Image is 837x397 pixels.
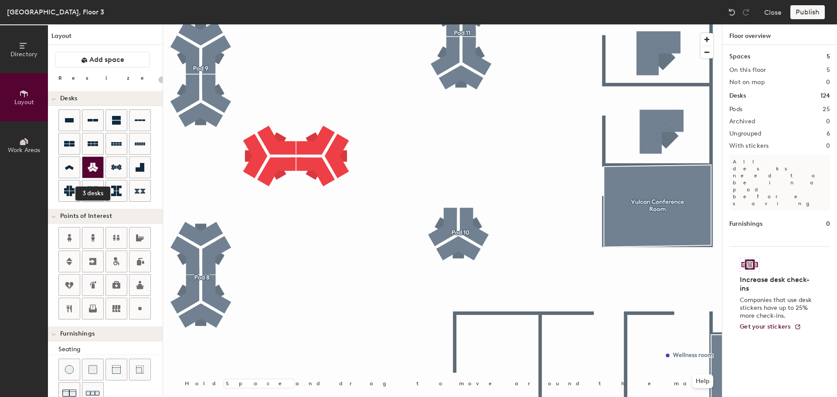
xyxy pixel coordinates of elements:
[823,106,830,113] h2: 25
[55,52,150,68] button: Add space
[826,219,830,229] h1: 0
[692,374,713,388] button: Help
[827,52,830,61] h1: 5
[729,118,755,125] h2: Archived
[729,91,746,101] h1: Desks
[722,24,837,45] h1: Floor overview
[89,55,124,64] span: Add space
[826,143,830,149] h2: 0
[729,143,769,149] h2: With stickers
[826,79,830,86] h2: 0
[826,118,830,125] h2: 0
[729,106,742,113] h2: Pods
[740,296,814,320] p: Companies that use desk stickers have up to 25% more check-ins.
[729,155,830,210] p: All desks need to be in a pod before saving
[740,275,814,293] h4: Increase desk check-ins
[729,67,766,74] h2: On this floor
[129,359,151,380] button: Couch (corner)
[729,130,762,137] h2: Ungrouped
[82,359,104,380] button: Cushion
[48,31,163,45] h1: Layout
[58,345,163,354] div: Seating
[729,79,765,86] h2: Not on map
[82,156,104,178] button: 3 desks
[742,8,750,17] img: Redo
[60,330,95,337] span: Furnishings
[58,359,80,380] button: Stool
[10,51,37,58] span: Directory
[740,323,791,330] span: Get your stickers
[740,323,801,331] a: Get your stickers
[728,8,736,17] img: Undo
[60,95,77,102] span: Desks
[65,365,74,374] img: Stool
[729,52,750,61] h1: Spaces
[820,91,830,101] h1: 124
[105,359,127,380] button: Couch (middle)
[740,257,760,272] img: Sticker logo
[729,219,762,229] h1: Furnishings
[827,130,830,137] h2: 6
[88,365,97,374] img: Cushion
[58,75,155,81] div: Resize
[8,146,40,154] span: Work Areas
[112,365,121,374] img: Couch (middle)
[764,5,782,19] button: Close
[14,98,34,106] span: Layout
[136,365,144,374] img: Couch (corner)
[827,67,830,74] h2: 5
[7,7,104,17] div: [GEOGRAPHIC_DATA], Floor 3
[60,213,112,220] span: Points of Interest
